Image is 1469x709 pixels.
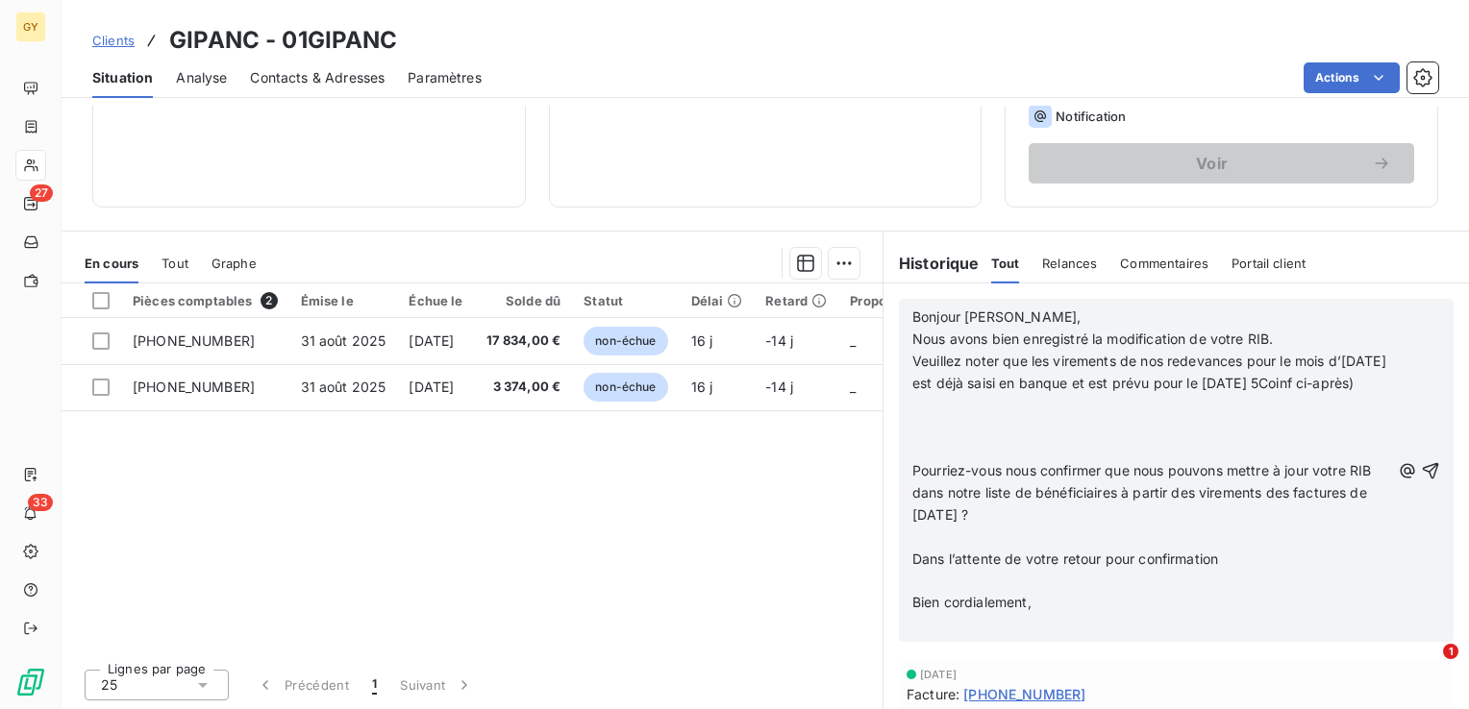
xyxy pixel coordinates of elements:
[133,332,255,349] span: [PHONE_NUMBER]
[691,293,743,308] div: Délai
[850,293,1005,308] div: Proposition prelevement
[765,332,793,349] span: -14 j
[912,594,1032,610] span: Bien cordialement,
[991,256,1020,271] span: Tout
[486,378,561,397] span: 3 374,00 €
[486,331,561,351] span: 17 834,00 €
[261,292,278,309] span: 2
[244,665,361,705] button: Précédent
[409,379,454,395] span: [DATE]
[15,667,46,697] img: Logo LeanPay
[133,379,255,395] span: [PHONE_NUMBER]
[912,353,1390,391] span: Veuillez noter que les virements de nos redevances pour le mois d’[DATE] est déjà saisi en banque...
[765,293,827,308] div: Retard
[907,684,959,704] span: Facture :
[691,379,713,395] span: 16 j
[584,293,667,308] div: Statut
[301,332,386,349] span: 31 août 2025
[912,550,1218,567] span: Dans l’attente de votre retour pour confirmation
[162,256,188,271] span: Tout
[1029,143,1414,183] button: Voir
[361,665,388,705] button: 1
[584,373,667,402] span: non-échue
[884,252,980,275] h6: Historique
[28,494,53,511] span: 33
[912,330,1273,347] span: Nous avons bien enregistré la modification de votre RIB.
[301,379,386,395] span: 31 août 2025
[920,669,957,680] span: [DATE]
[372,675,377,695] span: 1
[850,379,856,395] span: _
[388,665,486,705] button: Suivant
[765,379,793,395] span: -14 j
[1120,256,1208,271] span: Commentaires
[408,68,482,87] span: Paramètres
[301,293,386,308] div: Émise le
[1042,256,1097,271] span: Relances
[912,308,1081,325] span: Bonjour [PERSON_NAME],
[250,68,385,87] span: Contacts & Adresses
[30,184,53,202] span: 27
[92,31,135,50] a: Clients
[176,68,227,87] span: Analyse
[101,675,117,695] span: 25
[691,332,713,349] span: 16 j
[912,462,1376,523] span: Pourriez-vous nous confirmer que nous pouvons mettre à jour votre RIB dans notre liste de bénéfic...
[1232,256,1306,271] span: Portail client
[1056,109,1126,124] span: Notification
[212,256,257,271] span: Graphe
[963,684,1085,704] span: [PHONE_NUMBER]
[409,293,462,308] div: Échue le
[92,68,153,87] span: Situation
[15,12,46,42] div: GY
[850,332,856,349] span: _
[169,23,398,58] h3: GIPANC - 01GIPANC
[486,293,561,308] div: Solde dû
[1052,156,1372,171] span: Voir
[1404,644,1450,690] iframe: Intercom live chat
[409,332,454,349] span: [DATE]
[1443,644,1458,659] span: 1
[92,33,135,48] span: Clients
[584,327,667,355] span: non-échue
[85,256,138,271] span: En cours
[1304,62,1400,93] button: Actions
[133,292,278,309] div: Pièces comptables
